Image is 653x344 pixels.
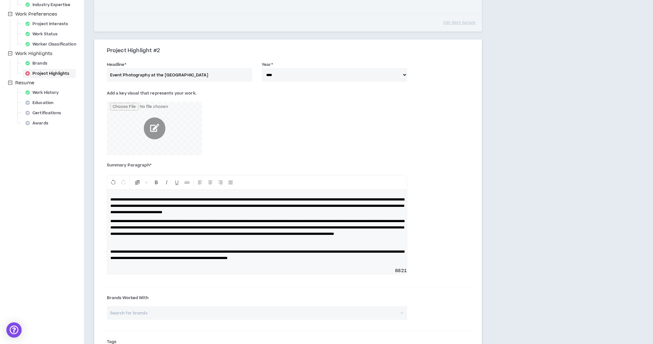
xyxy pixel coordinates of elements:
[172,177,182,188] button: Format Underline
[107,60,126,70] label: Headline
[119,177,128,188] button: Redo
[216,177,225,188] button: Right Align
[23,59,54,68] div: Brands
[107,88,196,98] label: Add a key visual that represents your work.
[23,0,77,9] div: Industry Expertise
[195,177,205,188] button: Left Align
[182,177,192,188] button: Insert Link
[6,322,22,338] div: Open Intercom Messenger
[23,19,74,28] div: Project Interests
[23,69,76,78] div: Project Highlights
[23,109,67,117] div: Certifications
[23,119,55,128] div: Awards
[14,11,59,18] span: Work Preferences
[107,295,149,301] span: Brands Worked With
[152,177,161,188] button: Format Bold
[8,12,12,16] span: minus-square
[15,11,57,18] span: Work Preferences
[14,79,36,87] span: Resume
[8,81,12,85] span: minus-square
[162,177,171,188] button: Format Italics
[14,50,54,58] span: Work Highlights
[23,98,60,107] div: Education
[205,177,215,188] button: Center Align
[15,50,52,57] span: Work Highlights
[107,47,474,54] h3: Project Highlight #2
[395,268,407,274] span: 8821
[23,88,65,97] div: Work History
[23,40,83,49] div: Worker Classification
[15,80,34,86] span: Resume
[8,51,12,56] span: minus-square
[23,30,64,39] div: Work Status
[107,68,252,82] input: Case Study Headline
[226,177,235,188] button: Justify Align
[108,177,118,188] button: Undo
[107,160,151,170] label: Summary Paragraph
[262,60,273,70] label: Year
